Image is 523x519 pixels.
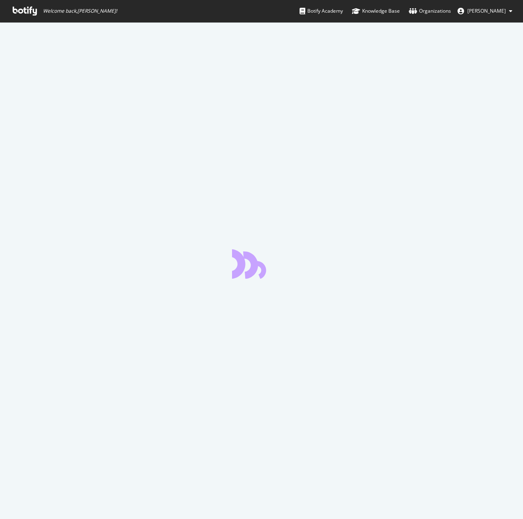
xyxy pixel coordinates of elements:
[451,4,519,18] button: [PERSON_NAME]
[467,7,506,14] span: Annie Koh
[300,7,343,15] div: Botify Academy
[409,7,451,15] div: Organizations
[352,7,400,15] div: Knowledge Base
[43,8,117,14] span: Welcome back, [PERSON_NAME] !
[232,249,291,279] div: animation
